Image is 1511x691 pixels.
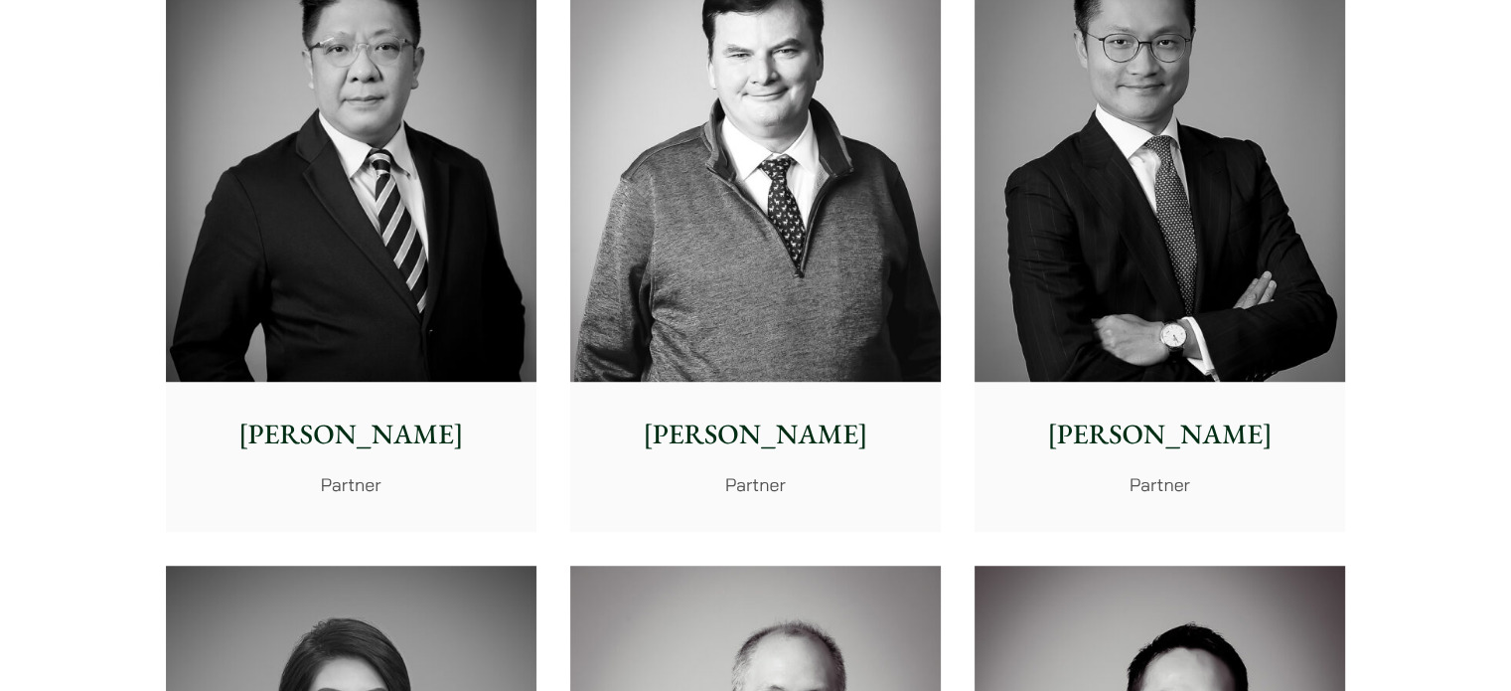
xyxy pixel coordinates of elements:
[586,471,925,498] p: Partner
[182,471,521,498] p: Partner
[990,414,1329,455] p: [PERSON_NAME]
[182,414,521,455] p: [PERSON_NAME]
[990,471,1329,498] p: Partner
[586,414,925,455] p: [PERSON_NAME]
